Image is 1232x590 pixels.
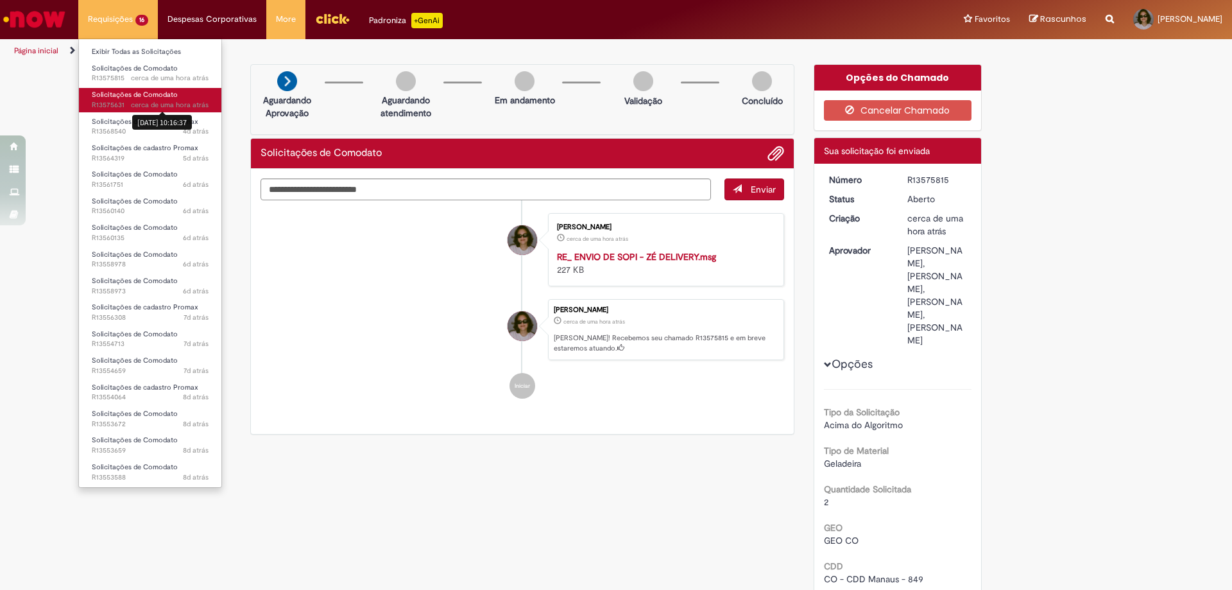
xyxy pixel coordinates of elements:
img: click_logo_yellow_360x200.png [315,9,350,28]
div: 29/09/2025 10:41:03 [907,212,967,238]
div: 227 KB [557,250,771,276]
img: img-circle-grey.png [396,71,416,91]
span: 7d atrás [184,313,209,322]
span: 6d atrás [183,233,209,243]
span: [PERSON_NAME] [1158,13,1222,24]
a: Aberto R13561751 : Solicitações de Comodato [79,168,221,191]
span: Favoritos [975,13,1010,26]
span: R13575815 [92,73,209,83]
p: Em andamento [495,94,555,107]
a: Aberto R13564319 : Solicitações de cadastro Promax [79,141,221,165]
time: 22/09/2025 08:46:19 [183,419,209,429]
span: Rascunhos [1040,13,1086,25]
span: cerca de uma hora atrás [567,235,628,243]
span: R13556308 [92,313,209,323]
b: GEO [824,522,843,534]
img: img-circle-grey.png [633,71,653,91]
p: Validação [624,94,662,107]
div: Nicole Ingrid Andrade Nogueira [508,225,537,255]
span: Solicitações de Comodato [92,462,178,472]
button: Enviar [724,178,784,200]
h2: Solicitações de Comodato Histórico de tíquete [261,148,382,159]
time: 23/09/2025 13:11:00 [183,286,209,296]
a: Rascunhos [1029,13,1086,26]
span: Solicitações de Comodato [92,250,178,259]
span: Solicitações de Comodato [92,356,178,365]
div: [PERSON_NAME] [557,223,771,231]
a: Aberto R13560135 : Solicitações de Comodato [79,221,221,245]
span: 6d atrás [183,286,209,296]
b: Tipo da Solicitação [824,406,900,418]
span: R13554064 [92,392,209,403]
dt: Aprovador [819,244,898,257]
span: cerca de uma hora atrás [907,213,963,237]
ul: Requisições [78,39,222,488]
span: 8d atrás [183,419,209,429]
span: 8d atrás [183,392,209,402]
p: Aguardando Aprovação [256,94,318,119]
span: Enviar [751,184,776,195]
span: Solicitações de Comodato [92,409,178,419]
span: More [276,13,296,26]
time: 22/09/2025 10:03:22 [183,392,209,402]
a: Página inicial [14,46,58,56]
div: R13575815 [907,173,967,186]
dt: Criação [819,212,898,225]
a: Aberto R13568540 : Solicitações de cadastro Promax [79,115,221,139]
span: R13554713 [92,339,209,349]
p: [PERSON_NAME]! Recebemos seu chamado R13575815 e em breve estaremos atuando. [554,333,777,353]
a: Aberto R13558973 : Solicitações de Comodato [79,274,221,298]
img: ServiceNow [1,6,67,32]
span: R13553672 [92,419,209,429]
span: 6d atrás [183,206,209,216]
span: R13553659 [92,446,209,456]
a: Aberto R13556308 : Solicitações de cadastro Promax [79,300,221,324]
a: Aberto R13554659 : Solicitações de Comodato [79,354,221,377]
div: Padroniza [369,13,443,28]
span: Solicitações de Comodato [92,64,178,73]
span: 6d atrás [183,259,209,269]
span: 7d atrás [184,366,209,376]
time: 23/09/2025 13:13:37 [183,259,209,269]
p: Aguardando atendimento [375,94,437,119]
div: [DATE] 10:16:37 [132,115,192,130]
span: cerca de uma hora atrás [131,100,209,110]
div: Nicole Ingrid Andrade Nogueira [508,311,537,341]
time: 22/09/2025 11:44:36 [184,339,209,349]
dt: Número [819,173,898,186]
span: R13564319 [92,153,209,164]
p: +GenAi [411,13,443,28]
span: Solicitações de Comodato [92,196,178,206]
li: Nicole Ingrid Andrade Nogueira [261,299,784,361]
span: Solicitações de cadastro Promax [92,117,198,126]
a: RE_ ENVIO DE SOPI - ZÉ DELIVERY.msg [557,251,716,263]
span: Solicitações de cadastro Promax [92,302,198,312]
span: R13558973 [92,286,209,297]
a: Aberto R13558978 : Solicitações de Comodato [79,248,221,272]
b: Quantidade Solicitada [824,483,911,495]
time: 23/09/2025 16:11:49 [183,206,209,216]
span: R13560140 [92,206,209,216]
span: Requisições [88,13,133,26]
a: Aberto R13553588 : Solicitações de Comodato [79,460,221,484]
span: 7d atrás [184,339,209,349]
img: img-circle-grey.png [752,71,772,91]
b: CDD [824,560,843,572]
ul: Histórico de tíquete [261,200,784,412]
a: Aberto R13560140 : Solicitações de Comodato [79,195,221,218]
a: Exibir Todas as Solicitações [79,45,221,59]
span: Solicitações de Comodato [92,276,178,286]
button: Adicionar anexos [767,145,784,162]
span: Solicitações de Comodato [92,223,178,232]
span: 4d atrás [183,126,209,136]
img: img-circle-grey.png [515,71,535,91]
span: 16 [135,15,148,26]
time: 25/09/2025 18:26:34 [183,126,209,136]
span: Geladeira [824,458,861,469]
span: Solicitações de cadastro Promax [92,383,198,392]
span: GEO CO [824,535,859,546]
span: R13558978 [92,259,209,270]
span: R13575631 [92,100,209,110]
span: Sua solicitação foi enviada [824,145,930,157]
span: Solicitações de Comodato [92,329,178,339]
